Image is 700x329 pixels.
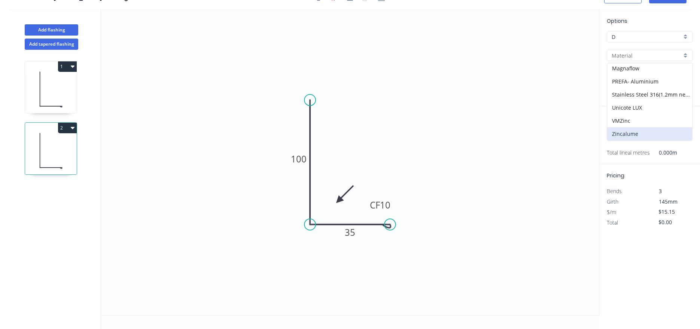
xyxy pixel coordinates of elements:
[607,208,616,216] span: $/m
[607,114,692,127] div: VMZinc
[607,101,692,114] div: Unicote LUX
[380,199,390,211] tspan: 10
[612,33,682,41] input: Price level
[58,61,77,72] button: 1
[607,127,692,140] div: Zincalume
[25,24,78,36] button: Add flashing
[612,52,682,60] input: Material
[607,88,692,101] div: Stainless Steel 316(1.2mm needs pricing)
[607,17,627,25] span: Options
[607,198,618,205] span: Girth
[607,188,622,195] span: Bends
[607,62,692,75] div: Magnaflow
[659,198,678,205] span: 145mm
[58,123,77,133] button: 2
[345,226,355,238] tspan: 35
[25,39,78,50] button: Add tapered flashing
[607,219,618,226] span: Total
[607,172,624,179] span: Pricing
[650,147,677,158] span: 0.000m
[659,188,662,195] span: 3
[607,147,650,158] span: Total lineal metres
[370,199,380,211] tspan: CF
[291,153,307,165] tspan: 100
[607,75,692,88] div: PREFA- Aluminium
[101,9,599,315] svg: 0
